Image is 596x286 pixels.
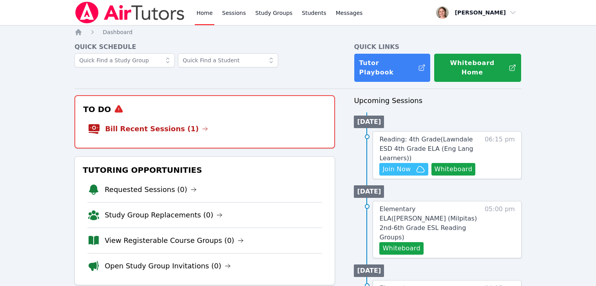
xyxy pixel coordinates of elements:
a: Reading: 4th Grade(Lawndale ESD 4th Grade ELA (Eng Lang Learners)) [379,135,481,163]
a: Requested Sessions (0) [105,184,197,195]
span: Reading: 4th Grade ( Lawndale ESD 4th Grade ELA (Eng Lang Learners) ) [379,136,473,162]
button: Whiteboard Home [434,53,522,82]
a: Bill Recent Sessions (1) [105,123,208,134]
h4: Quick Schedule [74,42,335,52]
button: Whiteboard [379,242,424,255]
h3: To Do [82,102,328,116]
img: Air Tutors [74,2,185,24]
span: Messages [336,9,363,17]
h4: Quick Links [354,42,522,52]
span: Dashboard [103,29,132,35]
span: Elementary ELA ( [PERSON_NAME] (Milpitas) 2nd-6th Grade ESL Reading Groups ) [379,205,477,241]
button: Whiteboard [431,163,476,176]
a: Tutor Playbook [354,53,431,82]
a: Open Study Group Invitations (0) [105,261,231,272]
li: [DATE] [354,116,384,128]
input: Quick Find a Study Group [74,53,175,67]
button: Join Now [379,163,428,176]
a: Dashboard [103,28,132,36]
a: Study Group Replacements (0) [105,210,223,221]
span: 06:15 pm [485,135,515,176]
li: [DATE] [354,185,384,198]
li: [DATE] [354,264,384,277]
a: Elementary ELA([PERSON_NAME] (Milpitas) 2nd-6th Grade ESL Reading Groups) [379,205,481,242]
h3: Upcoming Sessions [354,95,522,106]
nav: Breadcrumb [74,28,522,36]
span: 05:00 pm [485,205,515,255]
input: Quick Find a Student [178,53,278,67]
a: View Registerable Course Groups (0) [105,235,244,246]
h3: Tutoring Opportunities [81,163,328,177]
span: Join Now [382,165,411,174]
